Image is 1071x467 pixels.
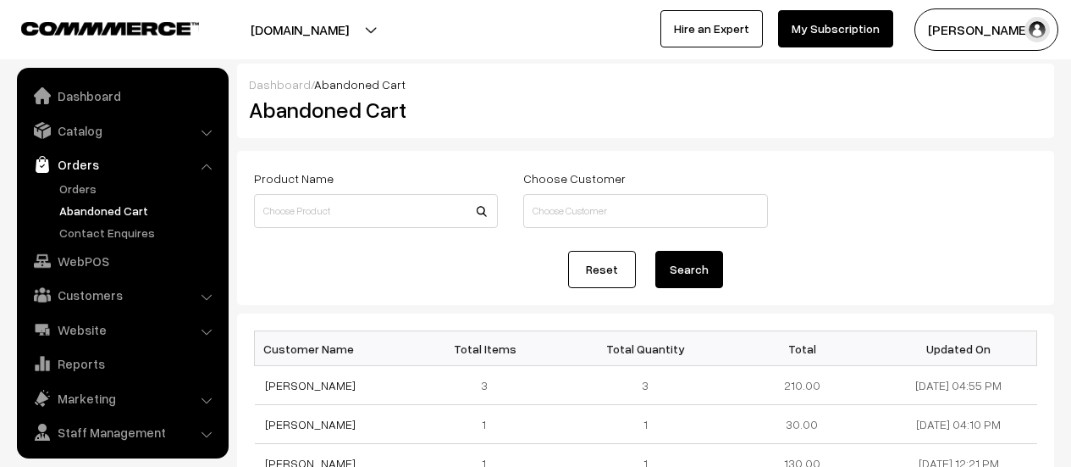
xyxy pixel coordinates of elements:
[21,81,223,111] a: Dashboard
[568,251,636,288] a: Reset
[21,17,169,37] a: COMMMERCE
[411,366,567,405] td: 3
[21,246,223,276] a: WebPOS
[314,77,406,92] span: Abandoned Cart
[21,383,223,414] a: Marketing
[778,10,893,47] a: My Subscription
[254,170,334,187] label: Product Name
[914,8,1058,51] button: [PERSON_NAME]
[21,314,223,345] a: Website
[567,366,724,405] td: 3
[55,180,223,197] a: Orders
[21,417,223,448] a: Staff Management
[655,251,723,288] button: Search
[881,366,1037,405] td: [DATE] 04:55 PM
[21,149,223,180] a: Orders
[523,194,767,228] input: Choose Customer
[254,194,498,228] input: Choose Product
[724,366,881,405] td: 210.00
[249,97,496,123] h2: Abandoned Cart
[249,77,311,92] a: Dashboard
[411,331,567,366] th: Total Items
[724,405,881,444] td: 30.00
[411,405,567,444] td: 1
[265,417,356,431] a: [PERSON_NAME]
[21,348,223,379] a: Reports
[523,170,626,187] label: Choose Customer
[567,331,724,366] th: Total Quantity
[881,405,1037,444] td: [DATE] 04:10 PM
[191,8,408,51] button: [DOMAIN_NAME]
[660,10,763,47] a: Hire an Expert
[881,331,1037,366] th: Updated On
[255,331,411,366] th: Customer Name
[1024,17,1050,42] img: user
[55,202,223,220] a: Abandoned Cart
[21,280,223,310] a: Customers
[21,22,199,35] img: COMMMERCE
[724,331,881,366] th: Total
[249,75,1042,93] div: /
[21,115,223,146] a: Catalog
[55,224,223,242] a: Contact Enquires
[265,378,356,392] a: [PERSON_NAME]
[567,405,724,444] td: 1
